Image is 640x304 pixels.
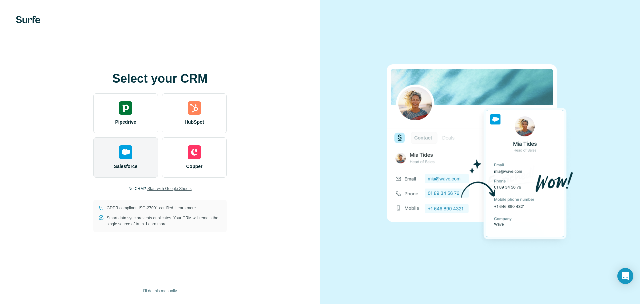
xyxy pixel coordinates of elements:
img: Surfe's logo [16,16,40,23]
span: Pipedrive [115,119,136,125]
button: Start with Google Sheets [147,186,192,192]
a: Learn more [175,206,196,210]
button: I’ll do this manually [138,286,181,296]
img: SALESFORCE image [387,53,573,251]
img: pipedrive's logo [119,101,132,115]
span: HubSpot [185,119,204,125]
span: Copper [186,163,203,170]
p: GDPR compliant. ISO-27001 certified. [107,205,196,211]
img: hubspot's logo [188,101,201,115]
span: I’ll do this manually [143,288,177,294]
img: salesforce's logo [119,145,132,159]
span: Salesforce [114,163,138,170]
a: Learn more [146,222,166,226]
p: No CRM? [128,186,146,192]
div: Open Intercom Messenger [617,268,633,284]
img: copper's logo [188,145,201,159]
p: Smart data sync prevents duplicates. Your CRM will remain the single source of truth. [107,215,221,227]
h1: Select your CRM [93,72,227,85]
